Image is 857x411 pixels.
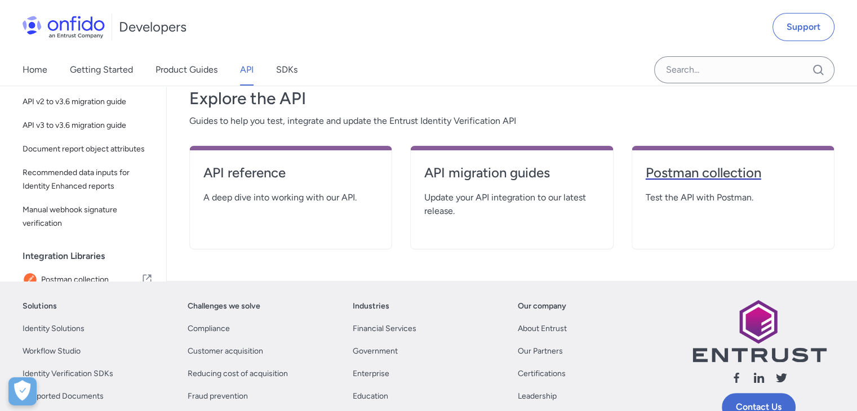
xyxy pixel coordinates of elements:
[772,13,834,41] a: Support
[752,371,766,388] a: Follow us linkedin
[23,16,105,38] img: Onfido Logo
[8,377,37,405] button: Open Preferences
[646,164,820,182] h4: Postman collection
[518,390,557,403] a: Leadership
[730,371,743,388] a: Follow us facebook
[353,322,416,336] a: Financial Services
[188,322,230,336] a: Compliance
[353,390,388,403] a: Education
[203,164,378,182] h4: API reference
[23,245,162,267] div: Integration Libraries
[240,54,254,86] a: API
[189,87,834,110] h3: Explore the API
[70,54,133,86] a: Getting Started
[424,164,599,191] a: API migration guides
[188,345,263,358] a: Customer acquisition
[156,54,217,86] a: Product Guides
[353,300,389,313] a: Industries
[646,164,820,191] a: Postman collection
[18,267,157,292] a: IconPostman collectionPostman collection
[646,191,820,204] span: Test the API with Postman.
[23,203,153,230] span: Manual webhook signature verification
[23,142,153,156] span: Document report object attributes
[18,199,157,235] a: Manual webhook signature verification
[203,191,378,204] span: A deep dive into working with our API.
[691,300,827,362] img: Entrust logo
[23,345,81,358] a: Workflow Studio
[730,371,743,385] svg: Follow us facebook
[18,162,157,198] a: Recommended data inputs for Identity Enhanced reports
[775,371,788,388] a: Follow us X (Twitter)
[18,138,157,160] a: Document report object attributes
[424,164,599,182] h4: API migration guides
[775,371,788,385] svg: Follow us X (Twitter)
[23,322,85,336] a: Identity Solutions
[18,114,157,137] a: API v3 to v3.6 migration guide
[23,300,57,313] a: Solutions
[518,300,566,313] a: Our company
[23,166,153,193] span: Recommended data inputs for Identity Enhanced reports
[8,377,37,405] div: Cookie Preferences
[18,91,157,113] a: API v2 to v3.6 migration guide
[276,54,297,86] a: SDKs
[23,119,153,132] span: API v3 to v3.6 migration guide
[23,390,104,403] a: Supported Documents
[518,322,567,336] a: About Entrust
[41,272,141,288] span: Postman collection
[353,345,398,358] a: Government
[23,367,113,381] a: Identity Verification SDKs
[203,164,378,191] a: API reference
[518,367,566,381] a: Certifications
[188,367,288,381] a: Reducing cost of acquisition
[353,367,389,381] a: Enterprise
[23,272,41,288] img: IconPostman collection
[23,54,47,86] a: Home
[424,191,599,218] span: Update your API integration to our latest release.
[23,95,153,109] span: API v2 to v3.6 migration guide
[188,390,248,403] a: Fraud prevention
[119,18,187,36] h1: Developers
[189,114,834,128] span: Guides to help you test, integrate and update the Entrust Identity Verification API
[188,300,260,313] a: Challenges we solve
[752,371,766,385] svg: Follow us linkedin
[518,345,563,358] a: Our Partners
[654,56,834,83] input: Onfido search input field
